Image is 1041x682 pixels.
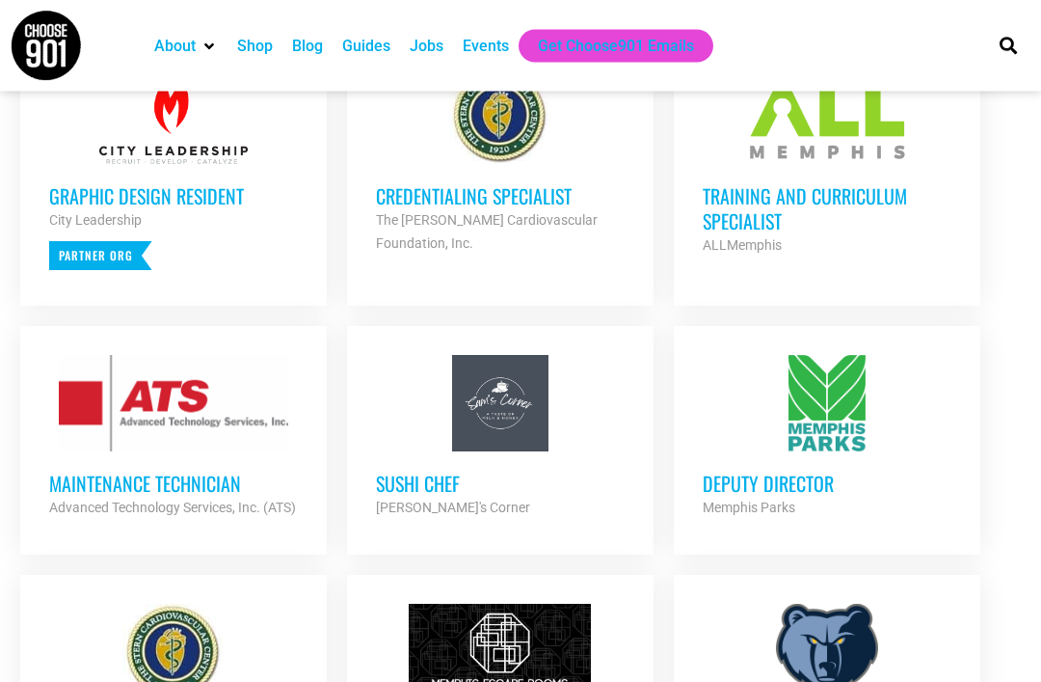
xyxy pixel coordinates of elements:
div: Search [993,30,1025,62]
nav: Main nav [145,30,972,63]
h3: Credentialing Specialist [376,184,625,209]
strong: Memphis Parks [703,501,795,516]
a: Credentialing Specialist The [PERSON_NAME] Cardiovascular Foundation, Inc. [347,40,654,285]
h3: Deputy Director [703,472,951,497]
a: About [154,35,196,58]
div: About [145,30,227,63]
a: Events [463,35,509,58]
a: Shop [237,35,273,58]
a: Maintenance Technician Advanced Technology Services, Inc. (ATS) [20,327,327,549]
h3: Training and Curriculum Specialist [703,184,951,234]
p: Partner Org [49,242,152,271]
a: Training and Curriculum Specialist ALLMemphis [674,40,980,286]
strong: [PERSON_NAME]'s Corner [376,501,530,516]
strong: City Leadership [49,213,142,229]
a: Deputy Director Memphis Parks [674,327,980,549]
strong: ALLMemphis [703,238,782,254]
a: Jobs [410,35,443,58]
a: Graphic Design Resident City Leadership Partner Org [20,40,327,300]
strong: The [PERSON_NAME] Cardiovascular Foundation, Inc. [376,213,598,252]
a: Get Choose901 Emails [538,35,694,58]
h3: Maintenance Technician [49,472,298,497]
strong: Advanced Technology Services, Inc. (ATS) [49,501,296,516]
a: Blog [292,35,323,58]
h3: Graphic Design Resident [49,184,298,209]
h3: Sushi Chef [376,472,625,497]
a: Guides [342,35,390,58]
a: Sushi Chef [PERSON_NAME]'s Corner [347,327,654,549]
